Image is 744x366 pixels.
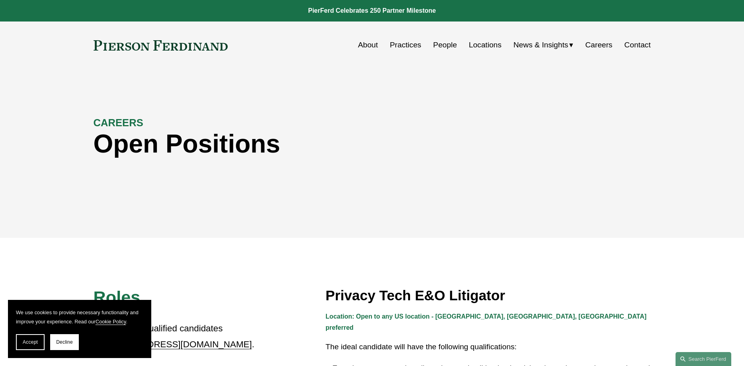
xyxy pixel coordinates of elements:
span: Decline [56,339,73,345]
a: folder dropdown [514,37,574,53]
a: Cookie Policy [96,319,126,325]
strong: Location: Open to any US location - [GEOGRAPHIC_DATA], [GEOGRAPHIC_DATA], [GEOGRAPHIC_DATA] prefe... [326,313,648,331]
a: Practices [390,37,421,53]
span: News & Insights [514,38,568,52]
a: Careers [585,37,612,53]
strong: CAREERS [94,117,143,128]
a: Locations [469,37,502,53]
span: Accept [23,339,38,345]
a: Search this site [676,352,731,366]
section: Cookie banner [8,300,151,358]
a: People [433,37,457,53]
button: Accept [16,334,45,350]
span: Roles [94,288,141,307]
p: Please refer qualified candidates to . [94,321,256,353]
button: Decline [50,334,79,350]
p: We use cookies to provide necessary functionality and improve your experience. Read our . [16,308,143,326]
a: Contact [624,37,650,53]
p: The ideal candidate will have the following qualifications: [326,340,651,354]
h1: Open Positions [94,129,512,159]
a: About [358,37,378,53]
h3: Privacy Tech E&O Litigator [326,287,651,304]
a: [EMAIL_ADDRESS][DOMAIN_NAME] [101,339,252,349]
